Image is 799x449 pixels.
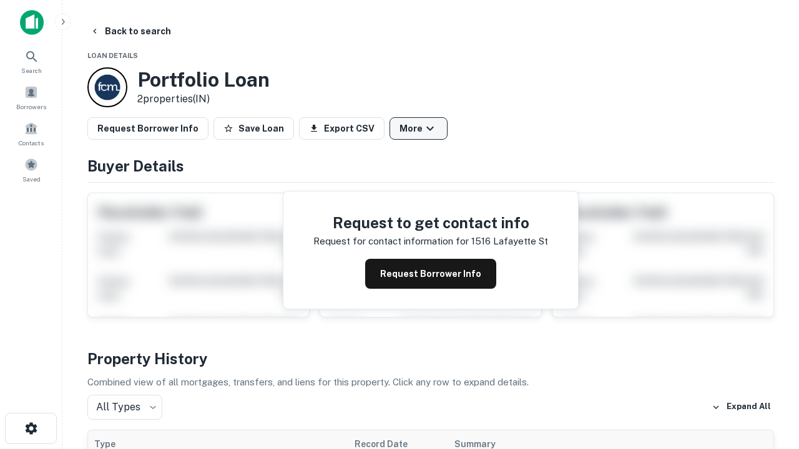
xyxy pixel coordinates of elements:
h4: Property History [87,347,774,370]
button: More [390,117,448,140]
span: Borrowers [16,102,46,112]
a: Saved [4,153,59,186]
a: Search [4,44,59,78]
p: 2 properties (IN) [137,92,270,107]
p: 1516 lafayette st [471,234,548,249]
span: Saved [22,174,41,184]
h4: Request to get contact info [313,211,548,234]
h4: Buyer Details [87,155,774,177]
button: Request Borrower Info [87,117,208,140]
p: Combined view of all mortgages, transfers, and liens for this property. Click any row to expand d... [87,375,774,390]
p: Request for contact information for [313,234,469,249]
div: All Types [87,395,162,420]
iframe: Chat Widget [737,349,799,409]
img: capitalize-icon.png [20,10,44,35]
button: Save Loan [213,117,294,140]
button: Expand All [708,398,774,417]
span: Contacts [19,138,44,148]
span: Loan Details [87,52,138,59]
a: Borrowers [4,80,59,114]
h3: Portfolio Loan [137,68,270,92]
button: Export CSV [299,117,385,140]
span: Search [21,65,42,75]
a: Contacts [4,117,59,150]
button: Back to search [85,20,176,42]
button: Request Borrower Info [365,259,496,289]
